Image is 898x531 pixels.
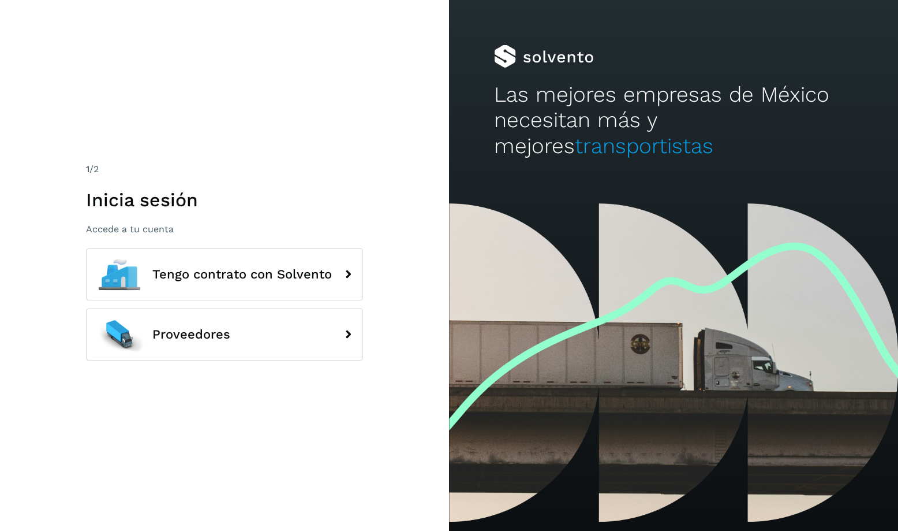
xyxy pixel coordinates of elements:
[86,162,363,176] div: /2
[86,189,363,211] h1: Inicia sesión
[152,268,332,281] span: Tengo contrato con Solvento
[86,309,363,361] button: Proveedores
[152,328,230,341] span: Proveedores
[86,248,363,300] button: Tengo contrato con Solvento
[494,82,853,159] h2: Las mejores empresas de México necesitan más y mejores
[86,224,363,235] p: Accede a tu cuenta
[575,133,713,158] span: transportistas
[86,164,89,174] span: 1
